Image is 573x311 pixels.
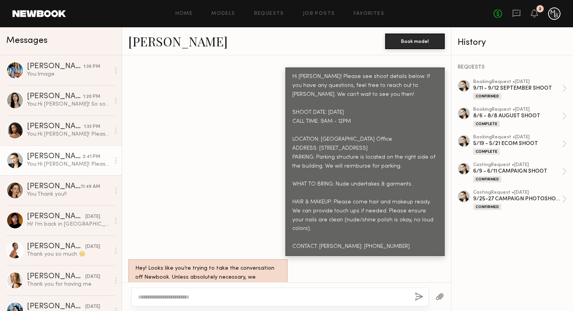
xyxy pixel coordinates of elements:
[458,38,567,47] div: History
[175,11,193,16] a: Home
[473,85,562,92] div: 9/11 - 9/12 SEPTEMBER SHOOT
[27,71,110,78] div: You: Image
[83,93,100,101] div: 1:20 PM
[27,191,110,198] div: You: Thank you!!
[473,163,562,168] div: casting Request • [DATE]
[473,107,562,112] div: booking Request • [DATE]
[81,183,100,191] div: 11:49 AM
[473,168,562,175] div: 6/9 - 6/11 CAMPAIGN SHOOT
[27,101,110,108] div: You: Hi [PERSON_NAME]! So sorry for the delay, we unfortunately had to cancel this shoot due to s...
[473,121,500,127] div: Complete
[27,251,110,258] div: Thank you so much 😊
[473,135,562,140] div: booking Request • [DATE]
[458,65,567,70] div: REQUESTS
[27,93,83,101] div: [PERSON_NAME]
[27,243,85,251] div: [PERSON_NAME]
[128,33,228,49] a: [PERSON_NAME]
[27,131,110,138] div: You: Hi [PERSON_NAME]! Please see shoot details below. If you have any questions, feel free to re...
[6,36,48,45] span: Messages
[473,148,500,155] div: Complete
[211,11,235,16] a: Models
[473,190,562,195] div: casting Request • [DATE]
[473,163,567,182] a: castingRequest •[DATE]6/9 - 6/11 CAMPAIGN SHOOTConfirmed
[27,161,110,168] div: You: Hi [PERSON_NAME]! Please see shoot details below. If you have any questions, feel free to re...
[83,153,100,161] div: 2:41 PM
[85,243,100,251] div: [DATE]
[473,112,562,120] div: 8/6 - 8/8 AUGUST SHOOT
[27,303,85,311] div: [PERSON_NAME]
[27,213,85,221] div: [PERSON_NAME]
[27,221,110,228] div: Hi! I’m back in [GEOGRAPHIC_DATA] and open to work and new projects! Feel free to reach out if yo...
[473,80,562,85] div: booking Request • [DATE]
[354,11,384,16] a: Favorites
[27,273,85,281] div: [PERSON_NAME]
[84,123,100,131] div: 1:33 PM
[473,204,501,210] div: Confirmed
[473,190,567,210] a: castingRequest •[DATE]9/25-27 CAMPAIGN PHOTOSHOOT / DTLAConfirmed
[303,11,335,16] a: Job Posts
[292,72,438,251] div: Hi [PERSON_NAME]! Please see shoot details below. If you have any questions, feel free to reach o...
[27,281,110,288] div: Thank you for having me
[473,140,562,147] div: 5/19 - 5/21 ECOM SHOOT
[473,107,567,127] a: bookingRequest •[DATE]8/6 - 8/8 AUGUST SHOOTComplete
[27,123,84,131] div: [PERSON_NAME]
[27,183,81,191] div: [PERSON_NAME]
[473,80,567,99] a: bookingRequest •[DATE]9/11 - 9/12 SEPTEMBER SHOOTConfirmed
[135,264,281,300] div: Hey! Looks like you’re trying to take the conversation off Newbook. Unless absolutely necessary, ...
[85,303,100,311] div: [DATE]
[385,34,445,49] button: Book model
[83,63,100,71] div: 1:30 PM
[539,7,541,11] div: 2
[85,273,100,281] div: [DATE]
[473,195,562,203] div: 9/25-27 CAMPAIGN PHOTOSHOOT / DTLA
[473,93,501,99] div: Confirmed
[385,37,445,44] a: Book model
[473,176,501,182] div: Confirmed
[27,63,83,71] div: [PERSON_NAME]
[254,11,284,16] a: Requests
[473,135,567,155] a: bookingRequest •[DATE]5/19 - 5/21 ECOM SHOOTComplete
[85,213,100,221] div: [DATE]
[27,153,83,161] div: [PERSON_NAME]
